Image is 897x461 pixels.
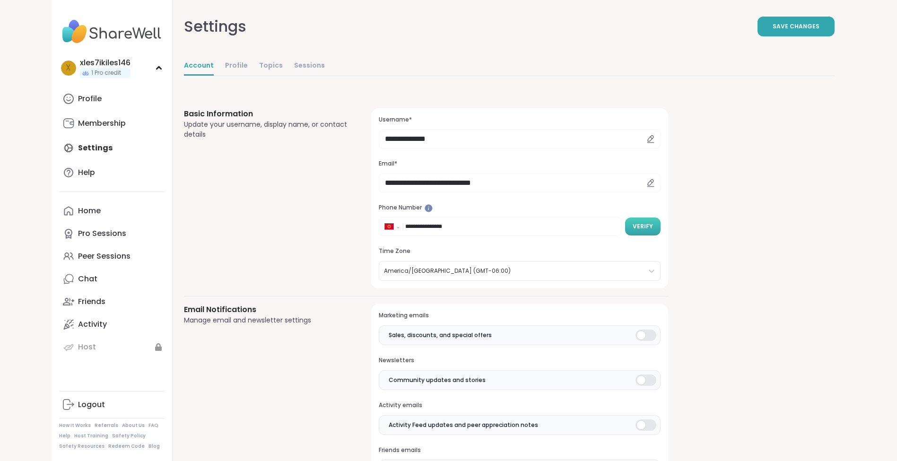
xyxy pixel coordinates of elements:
h3: Username* [379,116,660,124]
div: Pro Sessions [78,228,126,239]
div: Membership [78,118,126,129]
span: x [66,62,71,74]
div: Chat [78,274,97,284]
a: Safety Resources [59,443,105,450]
img: ShareWell Nav Logo [59,15,165,48]
div: Logout [78,400,105,410]
div: Help [78,167,95,178]
h3: Newsletters [379,357,660,365]
a: Host Training [74,433,108,439]
a: Profile [225,57,248,76]
span: 1 Pro credit [91,69,121,77]
span: Verify [633,222,653,231]
iframe: Spotlight [425,204,433,212]
a: Home [59,200,165,222]
h3: Basic Information [184,108,349,120]
a: Help [59,433,70,439]
div: Settings [184,15,246,38]
h3: Email* [379,160,660,168]
h3: Phone Number [379,204,660,212]
span: Save Changes [773,22,819,31]
a: Help [59,161,165,184]
a: Friends [59,290,165,313]
span: Activity Feed updates and peer appreciation notes [389,421,538,429]
a: Pro Sessions [59,222,165,245]
a: Profile [59,87,165,110]
h3: Friends emails [379,446,660,454]
div: Update your username, display name, or contact details [184,120,349,139]
a: Blog [148,443,160,450]
button: Verify [625,217,661,235]
a: Chat [59,268,165,290]
a: Topics [259,57,283,76]
a: Activity [59,313,165,336]
a: About Us [122,422,145,429]
h3: Activity emails [379,401,660,409]
a: Membership [59,112,165,135]
a: Peer Sessions [59,245,165,268]
div: Host [78,342,96,352]
span: Sales, discounts, and special offers [389,331,492,339]
div: Home [78,206,101,216]
span: Community updates and stories [389,376,486,384]
div: Friends [78,296,105,307]
a: Redeem Code [108,443,145,450]
div: Manage email and newsletter settings [184,315,349,325]
a: Account [184,57,214,76]
a: Logout [59,393,165,416]
div: Activity [78,319,107,330]
h3: Marketing emails [379,312,660,320]
a: FAQ [148,422,158,429]
div: xles7ikiles146 [80,58,131,68]
button: Save Changes [758,17,835,36]
a: Sessions [294,57,325,76]
div: Peer Sessions [78,251,131,261]
a: Host [59,336,165,358]
a: How It Works [59,422,91,429]
a: Referrals [95,422,118,429]
h3: Email Notifications [184,304,349,315]
a: Safety Policy [112,433,146,439]
div: Profile [78,94,102,104]
h3: Time Zone [379,247,660,255]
